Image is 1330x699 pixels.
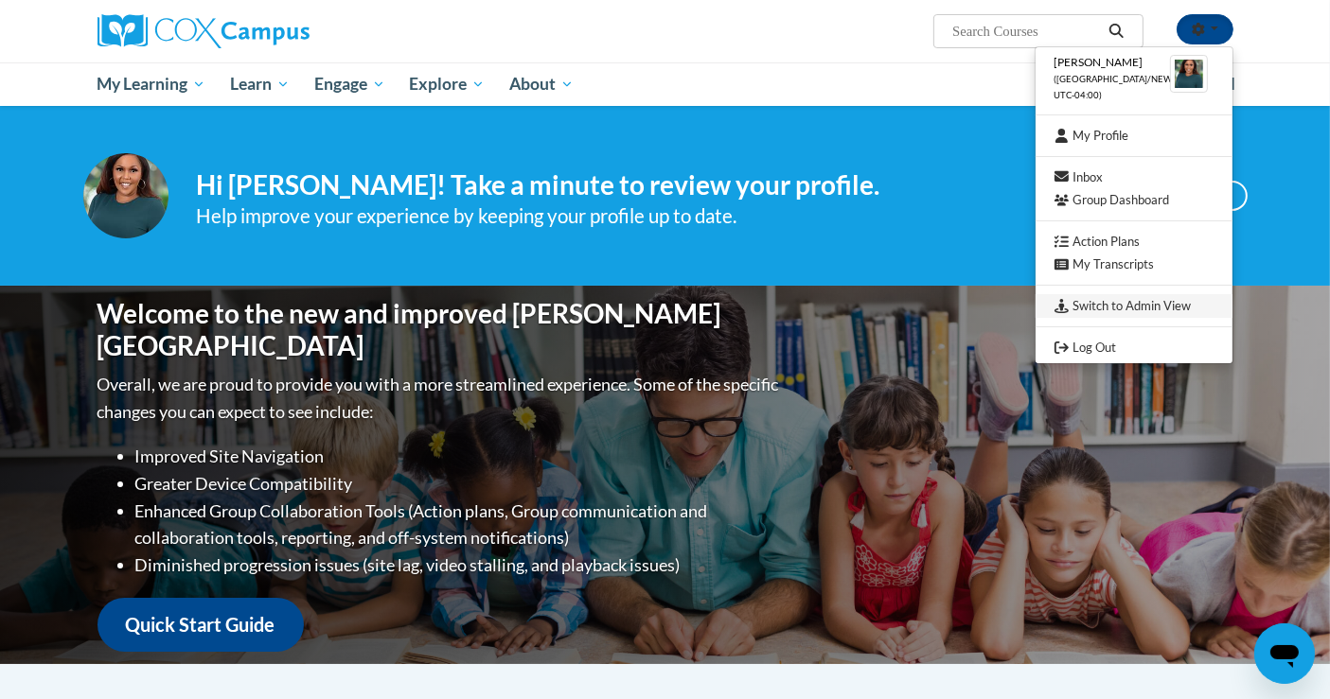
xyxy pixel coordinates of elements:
a: My Transcripts [1036,253,1232,276]
span: Learn [230,73,290,96]
a: Logout [1036,336,1232,359]
span: Engage [314,73,385,96]
span: About [509,73,574,96]
a: My Learning [85,62,219,106]
a: Group Dashboard [1036,188,1232,212]
span: [PERSON_NAME] [1055,55,1144,69]
li: Improved Site Navigation [135,443,784,470]
li: Diminished progression issues (site lag, video stalling, and playback issues) [135,551,784,579]
span: Explore [409,73,485,96]
img: Learner Profile Avatar [1170,55,1208,93]
a: Explore [397,62,497,106]
a: Learn [218,62,302,106]
input: Search Courses [950,20,1102,43]
div: Help improve your experience by keeping your profile up to date. [197,201,1102,232]
iframe: Button to launch messaging window, conversation in progress [1254,623,1315,684]
div: Main menu [69,62,1262,106]
h4: Hi [PERSON_NAME]! Take a minute to review your profile. [197,169,1102,201]
button: Search [1102,20,1130,43]
span: ([GEOGRAPHIC_DATA]/New_York UTC-04:00) [1055,74,1202,100]
a: Cox Campus [98,14,457,48]
a: Engage [302,62,398,106]
li: Greater Device Compatibility [135,470,784,498]
a: My Profile [1036,124,1232,148]
a: Action Plans [1036,230,1232,253]
span: My Learning [97,73,205,96]
a: About [497,62,586,106]
h1: Welcome to the new and improved [PERSON_NAME][GEOGRAPHIC_DATA] [98,298,784,361]
a: Switch to Admin View [1036,294,1232,318]
img: Cox Campus [98,14,310,48]
p: Overall, we are proud to provide you with a more streamlined experience. Some of the specific cha... [98,371,784,426]
a: Inbox [1036,166,1232,189]
img: Profile Image [83,153,168,238]
li: Enhanced Group Collaboration Tools (Action plans, Group communication and collaboration tools, re... [135,498,784,552]
a: Quick Start Guide [98,598,304,652]
button: Account Settings [1177,14,1233,44]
